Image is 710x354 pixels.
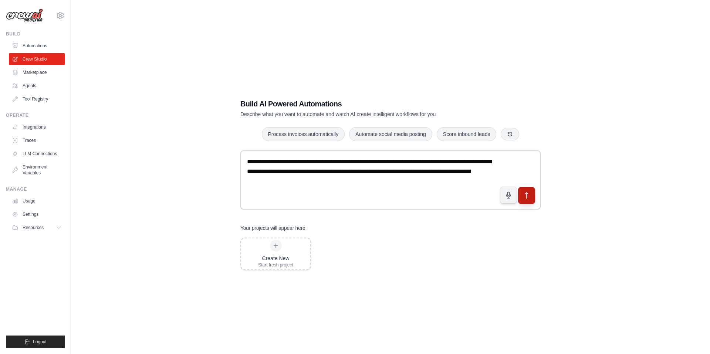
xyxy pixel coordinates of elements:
[6,186,65,192] div: Manage
[9,93,65,105] a: Tool Registry
[500,187,517,204] button: Click to speak your automation idea
[240,99,489,109] h1: Build AI Powered Automations
[349,127,432,141] button: Automate social media posting
[437,127,497,141] button: Score inbound leads
[6,8,43,23] img: Logo
[6,31,65,37] div: Build
[6,112,65,118] div: Operate
[6,336,65,348] button: Logout
[9,148,65,160] a: LLM Connections
[673,319,710,354] iframe: Chat Widget
[33,339,47,345] span: Logout
[9,195,65,207] a: Usage
[9,67,65,78] a: Marketplace
[258,255,293,262] div: Create New
[240,110,489,118] p: Describe what you want to automate and watch AI create intelligent workflows for you
[23,225,44,231] span: Resources
[9,53,65,65] a: Crew Studio
[9,121,65,133] a: Integrations
[9,80,65,92] a: Agents
[258,262,293,268] div: Start fresh project
[9,40,65,52] a: Automations
[9,135,65,146] a: Traces
[501,128,519,140] button: Get new suggestions
[262,127,345,141] button: Process invoices automatically
[9,208,65,220] a: Settings
[240,224,305,232] h3: Your projects will appear here
[9,222,65,234] button: Resources
[9,161,65,179] a: Environment Variables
